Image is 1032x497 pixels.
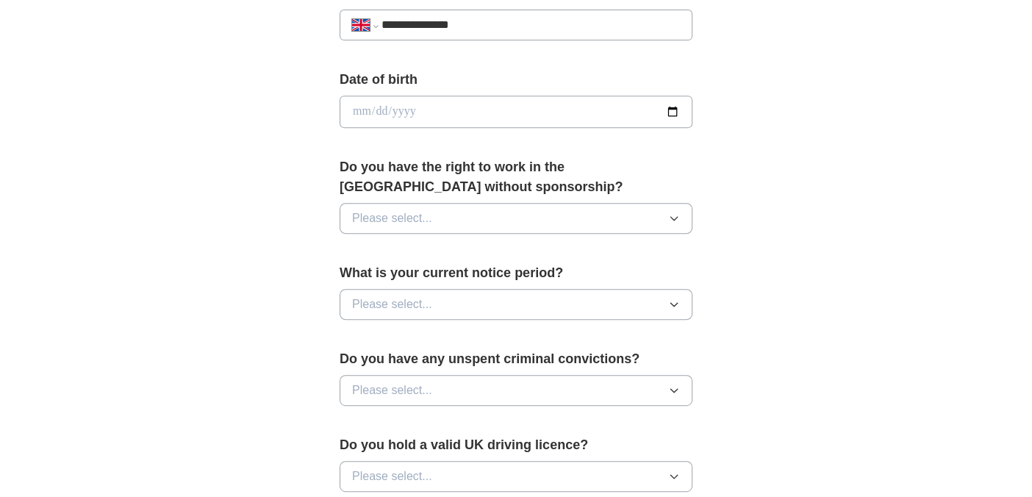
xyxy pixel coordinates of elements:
label: What is your current notice period? [340,263,692,283]
span: Please select... [352,210,432,227]
label: Date of birth [340,70,692,90]
span: Please select... [352,296,432,313]
label: Do you have the right to work in the [GEOGRAPHIC_DATA] without sponsorship? [340,157,692,197]
span: Please select... [352,468,432,485]
button: Please select... [340,203,692,234]
label: Do you have any unspent criminal convictions? [340,349,692,369]
button: Please select... [340,375,692,406]
button: Please select... [340,461,692,492]
label: Do you hold a valid UK driving licence? [340,435,692,455]
button: Please select... [340,289,692,320]
span: Please select... [352,382,432,399]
